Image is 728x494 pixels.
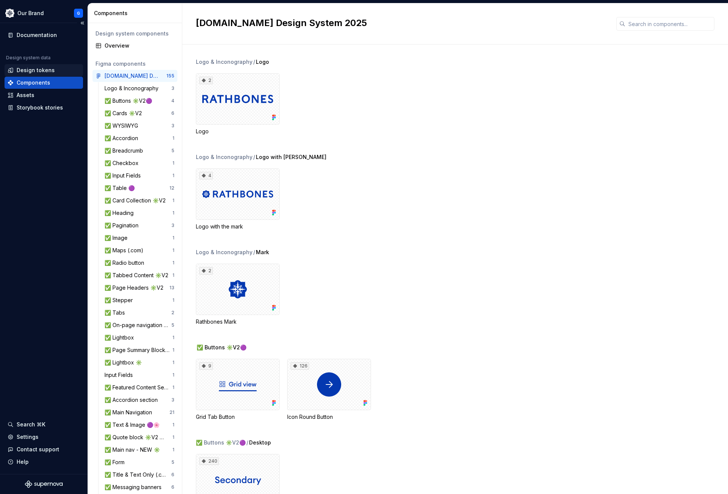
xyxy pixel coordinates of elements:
div: Rathbones Mark [196,318,280,326]
a: Design tokens [5,64,83,76]
a: ✅ Input Fields1 [102,170,177,182]
a: ✅ Messaging banners6 [102,481,177,493]
span: / [253,58,255,66]
div: ✅ Input Fields [105,172,144,179]
div: ✅ Page Summary Block 🟣🌸 [105,346,172,354]
a: ✅ WYSIWYG3 [102,120,177,132]
a: ✅ Pagination3 [102,219,177,232]
div: 1 [172,210,174,216]
a: ✅ Tabbed Content ✳️V21 [102,269,177,281]
div: 1 [172,434,174,440]
a: ✅ Featured Content Section ✳️V2 🟣🌸1 [102,381,177,394]
span: Desktop [249,439,271,446]
div: Storybook stories [17,104,63,111]
div: 1 [172,335,174,341]
div: 1 [172,260,174,266]
div: Settings [17,433,38,441]
div: 1 [172,198,174,204]
div: 3 [171,397,174,403]
div: ✅ WYSIWYG [105,122,141,130]
div: Icon Round Button [287,413,371,421]
div: 1 [172,372,174,378]
div: G [77,10,80,16]
div: ✅ Lightbox [105,334,137,341]
div: 1 [172,247,174,253]
div: ✅ Text & Image 🟣🌸 [105,421,163,429]
a: ✅ Form5 [102,456,177,468]
div: Search ⌘K [17,421,45,428]
div: 1 [172,235,174,241]
span: / [253,249,255,256]
div: Design system data [6,55,51,61]
span: / [246,439,248,446]
div: 2 [199,267,213,275]
div: 1 [172,135,174,141]
div: Logo & Inconography [105,85,162,92]
div: ✅ Accordion [105,134,141,142]
a: ✅ Page Summary Block 🟣🌸1 [102,344,177,356]
a: ✅ Lightbox1 [102,332,177,344]
a: Storybook stories [5,102,83,114]
a: ✅ Accordion1 [102,132,177,144]
a: Components [5,77,83,89]
a: ✅ Maps (.com)1 [102,244,177,256]
div: 21 [169,409,174,415]
div: 6 [171,110,174,116]
div: 1 [172,347,174,353]
div: Logo & Inconography [196,249,252,256]
a: ✅ Cards ✳️V26 [102,107,177,119]
div: ✅ Lightbox ✳️ [105,359,145,366]
input: Search in components... [625,17,714,31]
div: 5 [171,148,174,154]
div: Input Fields [105,371,136,379]
div: 12 [169,185,174,191]
div: 1 [172,422,174,428]
div: ✅ Cards ✳️V2 [105,110,145,117]
div: Logo [196,128,280,135]
div: 1 [172,384,174,391]
span: Logo [256,58,269,66]
div: Grid Tab Button [196,413,280,421]
a: Overview [92,40,177,52]
a: ✅ Radio button1 [102,257,177,269]
div: ✅ Card Collection ✳️V2 [105,197,169,204]
div: 2 [199,77,213,84]
div: ✅ Heading [105,209,137,217]
div: 5 [171,459,174,465]
div: 2 [171,310,174,316]
div: 6 [171,472,174,478]
div: 1 [172,447,174,453]
div: ✅ Buttons ✳️V2🟣 [196,439,246,446]
a: Supernova Logo [25,480,63,488]
div: 4 [171,98,174,104]
div: 240 [199,457,219,465]
div: Figma components [95,60,174,68]
div: ✅ On-page navigation ✳️V2 [105,321,171,329]
div: ✅ Table 🟣 [105,184,138,192]
div: 1 [172,173,174,179]
div: ✅ Messaging banners [105,483,165,491]
a: ✅ Stepper1 [102,294,177,306]
div: 13 [169,285,174,291]
div: ✅ Pagination [105,222,142,229]
div: ✅ Radio button [105,259,147,267]
div: ✅ Tabs [105,309,128,316]
a: ✅ Main nav - NEW ✳️1 [102,444,177,456]
div: 3 [171,222,174,228]
div: 2Logo [196,73,280,135]
div: Our Brand [17,9,44,17]
div: 4 [199,172,213,179]
div: Assets [17,91,34,99]
div: ✅ Accordion section [105,396,161,404]
div: ✅ Maps (.com) [105,247,146,254]
a: ✅ Checkbox1 [102,157,177,169]
div: ✅ Checkbox [105,159,142,167]
button: Search ⌘K [5,418,83,431]
div: ✅ Quote block ✳️V2 🟣🌸 [105,434,172,441]
div: [DOMAIN_NAME] Design System 2025 [105,72,161,80]
div: 1 [172,360,174,366]
div: 9Grid Tab Button [196,359,280,421]
div: Components [17,79,50,86]
div: 155 [166,73,174,79]
span: Logo with [PERSON_NAME] [256,153,326,161]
